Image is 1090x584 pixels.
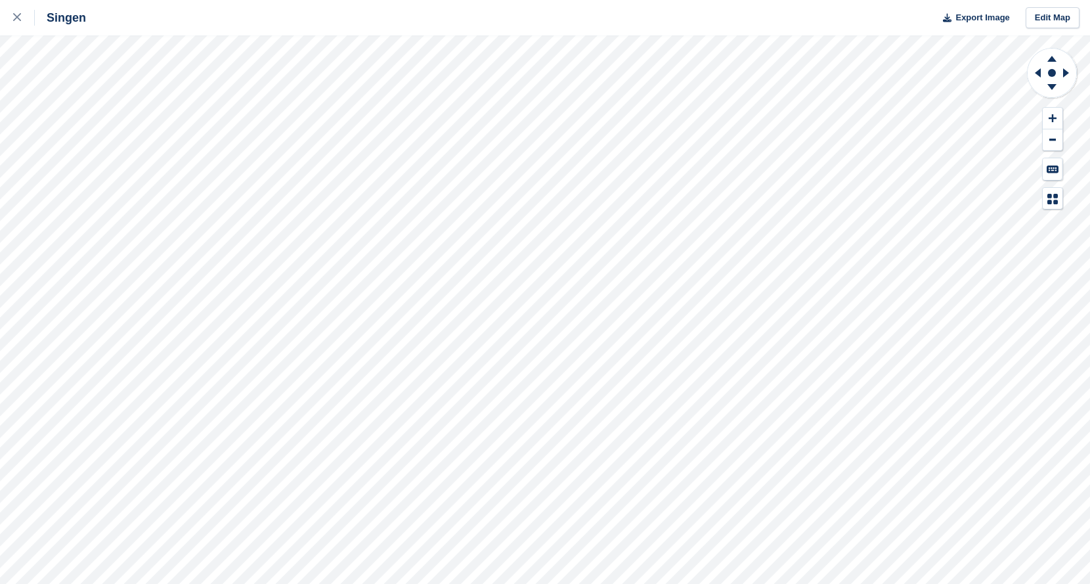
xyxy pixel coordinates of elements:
[935,7,1010,29] button: Export Image
[1043,188,1062,210] button: Map Legend
[1043,158,1062,180] button: Keyboard Shortcuts
[1043,129,1062,151] button: Zoom Out
[1043,108,1062,129] button: Zoom In
[35,10,86,26] div: Singen
[955,11,1009,24] span: Export Image
[1026,7,1079,29] a: Edit Map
